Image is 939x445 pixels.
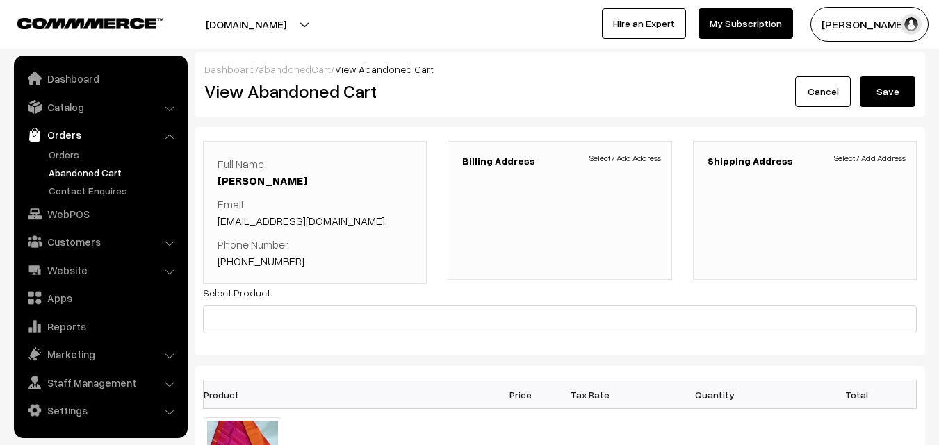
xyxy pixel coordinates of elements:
[462,156,657,167] h3: Billing Address
[806,380,875,409] th: Total
[45,183,183,198] a: Contact Enquires
[45,165,183,180] a: Abandoned Cart
[795,76,851,107] a: Cancel
[204,81,550,102] h2: View Abandoned Cart
[17,66,183,91] a: Dashboard
[17,342,183,367] a: Marketing
[602,8,686,39] a: Hire an Expert
[17,398,183,423] a: Settings
[218,196,412,229] p: Email
[486,380,555,409] th: Price
[218,156,412,189] p: Full Name
[335,63,434,75] span: View Abandoned Cart
[17,122,183,147] a: Orders
[218,236,412,269] p: Phone Number
[157,7,335,42] button: [DOMAIN_NAME]
[204,62,915,76] div: / /
[259,63,331,75] a: abandonedCart
[17,14,139,31] a: COMMMERCE
[204,63,255,75] a: Dashboard
[17,229,183,254] a: Customers
[17,18,163,28] img: COMMMERCE
[589,152,661,165] span: Select / Add Address
[204,380,290,409] th: Product
[17,285,183,310] a: Apps
[17,201,183,226] a: WebPOS
[555,380,625,409] th: Tax Rate
[203,285,270,300] label: Select Product
[834,152,906,165] span: Select / Add Address
[699,8,793,39] a: My Subscription
[708,156,902,167] h3: Shipping Address
[218,174,307,187] a: [PERSON_NAME]
[17,94,183,119] a: Catalog
[625,380,806,409] th: Quantity
[17,314,183,339] a: Reports
[218,214,385,228] a: [EMAIL_ADDRESS][DOMAIN_NAME]
[901,14,922,35] img: user
[810,7,929,42] button: [PERSON_NAME]
[218,254,304,268] a: [PHONE_NUMBER]
[45,147,183,162] a: Orders
[860,76,915,107] button: Save
[17,370,183,395] a: Staff Management
[17,258,183,283] a: Website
